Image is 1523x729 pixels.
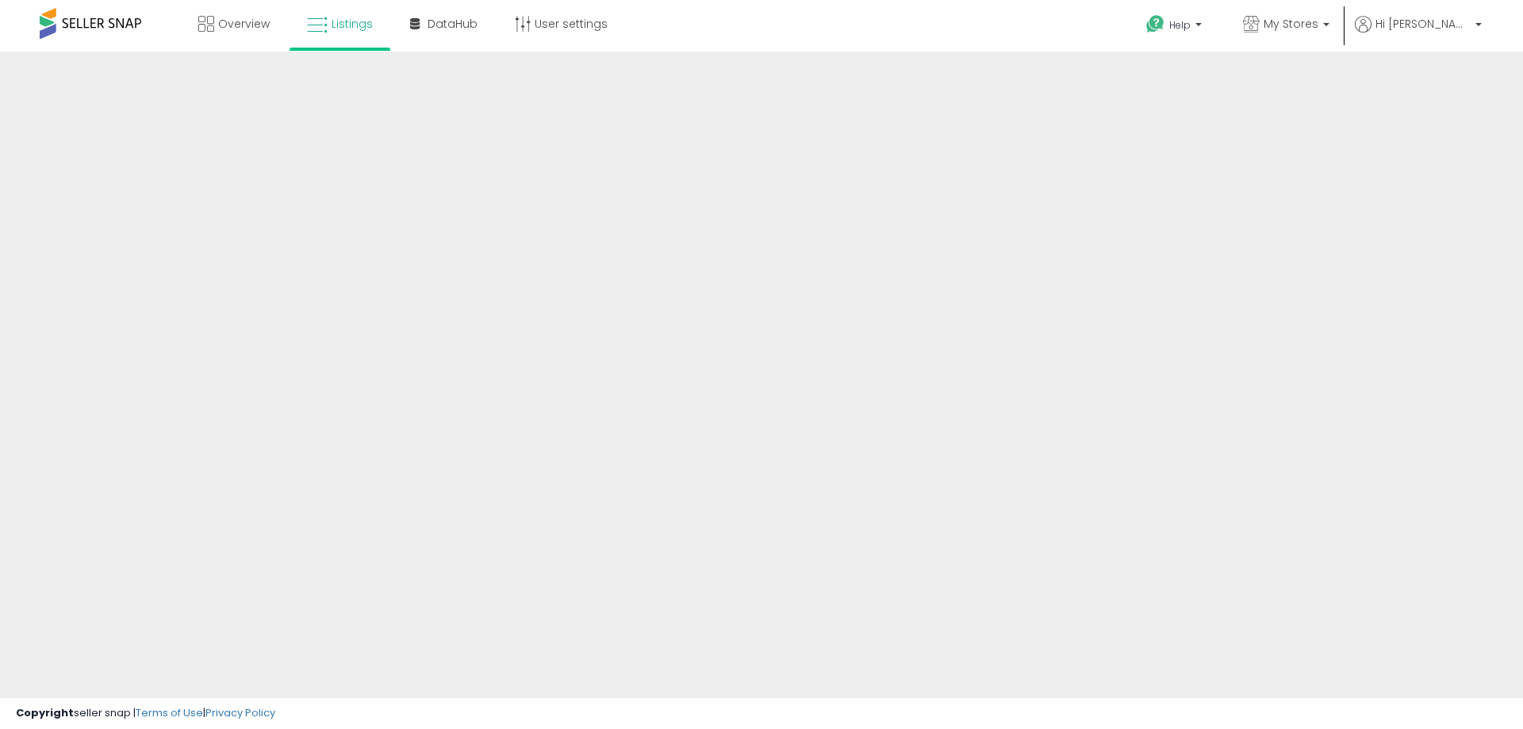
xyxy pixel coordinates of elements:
a: Help [1134,2,1218,52]
a: Terms of Use [136,705,203,720]
a: Hi [PERSON_NAME] [1355,16,1482,52]
span: Help [1169,18,1191,32]
i: Get Help [1145,14,1165,34]
span: DataHub [428,16,478,32]
span: My Stores [1264,16,1318,32]
strong: Copyright [16,705,74,720]
span: Listings [332,16,373,32]
div: seller snap | | [16,706,275,721]
span: Hi [PERSON_NAME] [1375,16,1471,32]
span: Overview [218,16,270,32]
a: Privacy Policy [205,705,275,720]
